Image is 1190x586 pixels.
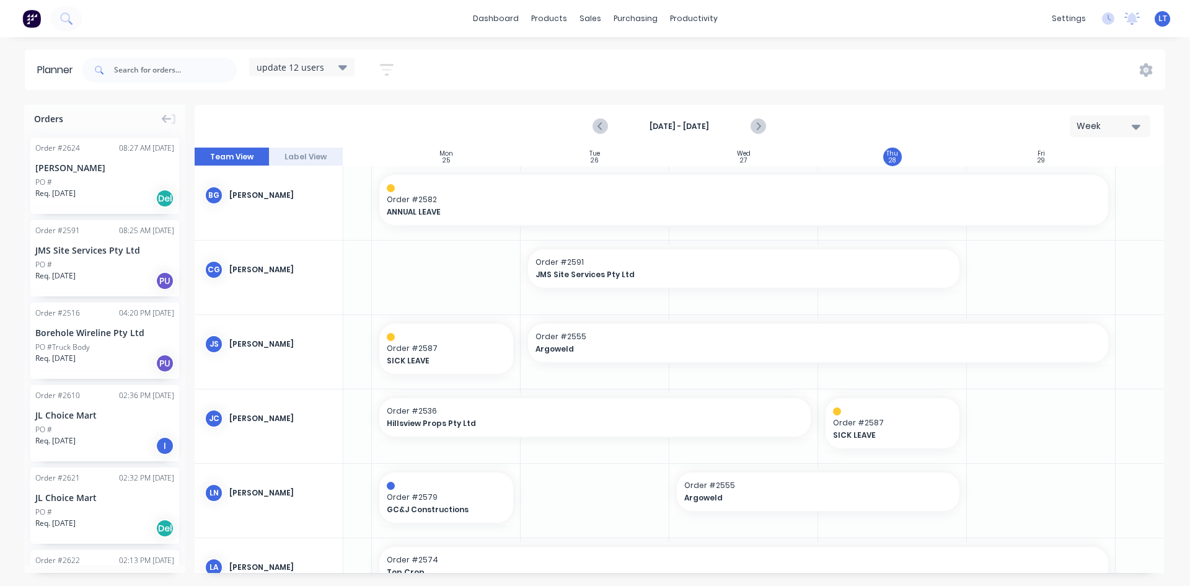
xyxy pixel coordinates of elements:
span: Order # 2574 [387,554,1101,566]
span: Order # 2582 [387,194,1101,205]
span: update 12 users [257,61,324,74]
input: Search for orders... [114,58,237,82]
span: Order # 2555 [684,480,952,491]
div: 08:25 AM [DATE] [119,225,174,236]
div: PO # [35,507,52,518]
div: JL Choice Mart [35,491,174,504]
div: 27 [740,158,747,164]
button: Label View [269,148,343,166]
div: JS [205,335,223,353]
div: Del [156,189,174,208]
div: CG [205,260,223,279]
div: Order # 2591 [35,225,80,236]
div: Week [1077,120,1134,133]
span: Argoweld [535,344,1044,355]
span: Top Crop [387,567,1029,578]
div: 02:13 PM [DATE] [119,555,174,566]
div: PO #Truck Body [35,342,90,353]
span: Req. [DATE] [35,270,76,282]
span: Req. [DATE] [35,518,76,529]
div: products [525,9,573,28]
span: Req. [DATE] [35,435,76,446]
span: Order # 2579 [387,492,506,503]
div: sales [573,9,607,28]
span: Order # 2587 [387,343,506,354]
div: 02:32 PM [DATE] [119,473,174,484]
div: LA [205,558,223,577]
span: LT [1158,13,1167,24]
div: I [156,437,174,455]
div: JL Choice Mart [35,409,174,422]
div: Order # 2624 [35,143,80,154]
span: JMS Site Services Pty Ltd [535,269,910,280]
div: 28 [889,158,896,164]
div: 04:20 PM [DATE] [119,308,174,319]
div: 26 [591,158,599,164]
div: JC [205,409,223,428]
div: JMS Site Services Pty Ltd [35,244,174,257]
span: Order # 2536 [387,406,803,417]
div: BG [205,186,223,205]
div: productivity [664,9,724,28]
span: Req. [DATE] [35,188,76,199]
span: Argoweld [684,492,925,504]
div: Order # 2610 [35,390,80,401]
div: 02:36 PM [DATE] [119,390,174,401]
div: Thu [886,150,898,158]
div: Order # 2621 [35,473,80,484]
strong: [DATE] - [DATE] [617,121,741,132]
span: GC&J Constructions [387,504,494,515]
div: [PERSON_NAME] [229,562,333,573]
div: PO # [35,177,52,188]
div: [PERSON_NAME] [229,339,333,350]
button: Week [1070,115,1150,137]
div: [PERSON_NAME] [229,190,333,201]
span: Order # 2555 [535,331,1101,342]
a: dashboard [467,9,525,28]
div: LN [205,484,223,502]
span: Order # 2587 [833,417,952,428]
div: 29 [1038,158,1045,164]
div: Wed [737,150,751,158]
div: [PERSON_NAME] [229,487,333,499]
div: Del [156,519,174,538]
span: Hillsview Props Pty Ltd [387,418,762,429]
img: Factory [22,9,41,28]
button: Team View [195,148,269,166]
div: [PERSON_NAME] [229,413,333,424]
div: 08:27 AM [DATE] [119,143,174,154]
div: PU [156,272,174,290]
div: PO # [35,424,52,435]
div: [PERSON_NAME] [35,161,174,174]
div: [PERSON_NAME] [229,264,333,275]
div: purchasing [607,9,664,28]
span: Order # 2591 [535,257,952,268]
div: PU [156,354,174,373]
span: Orders [34,112,63,125]
div: Order # 2622 [35,555,80,566]
div: PO # [35,259,52,270]
div: Tue [589,150,600,158]
div: Planner [37,63,79,78]
div: Borehole Wireline Pty Ltd [35,326,174,339]
span: Req. [DATE] [35,353,76,364]
div: settings [1046,9,1092,28]
div: Mon [439,150,453,158]
span: ANNUAL LEAVE [387,206,1029,218]
div: Order # 2516 [35,308,80,319]
div: Fri [1038,150,1045,158]
div: 25 [443,158,450,164]
span: SICK LEAVE [833,430,940,441]
span: SICK LEAVE [387,355,494,366]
